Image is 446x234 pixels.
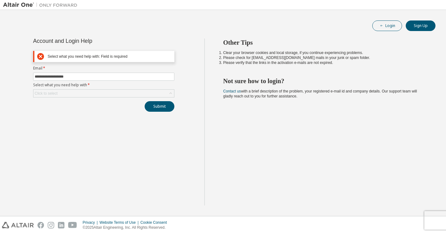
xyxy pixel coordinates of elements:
[99,220,140,225] div: Website Terms of Use
[83,225,171,230] p: © 2025 Altair Engineering, Inc. All Rights Reserved.
[37,222,44,228] img: facebook.svg
[223,38,425,47] h2: Other Tips
[48,54,172,59] div: Select what you need help with: Field is required
[223,50,425,55] li: Clear your browser cookies and local storage, if you continue experiencing problems.
[223,77,425,85] h2: Not sure how to login?
[223,60,425,65] li: Please verify that the links in the activation e-mails are not expired.
[406,20,435,31] button: Sign Up
[48,222,54,228] img: instagram.svg
[83,220,99,225] div: Privacy
[3,2,81,8] img: Altair One
[33,83,174,88] label: Select what you need help with
[223,89,241,93] a: Contact us
[35,91,58,96] div: Click to select
[2,222,34,228] img: altair_logo.svg
[33,90,174,97] div: Click to select
[223,55,425,60] li: Please check for [EMAIL_ADDRESS][DOMAIN_NAME] mails in your junk or spam folder.
[68,222,77,228] img: youtube.svg
[140,220,170,225] div: Cookie Consent
[33,38,146,43] div: Account and Login Help
[372,20,402,31] button: Login
[58,222,64,228] img: linkedin.svg
[145,101,174,112] button: Submit
[33,66,174,71] label: Email
[223,89,417,98] span: with a brief description of the problem, your registered e-mail id and company details. Our suppo...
